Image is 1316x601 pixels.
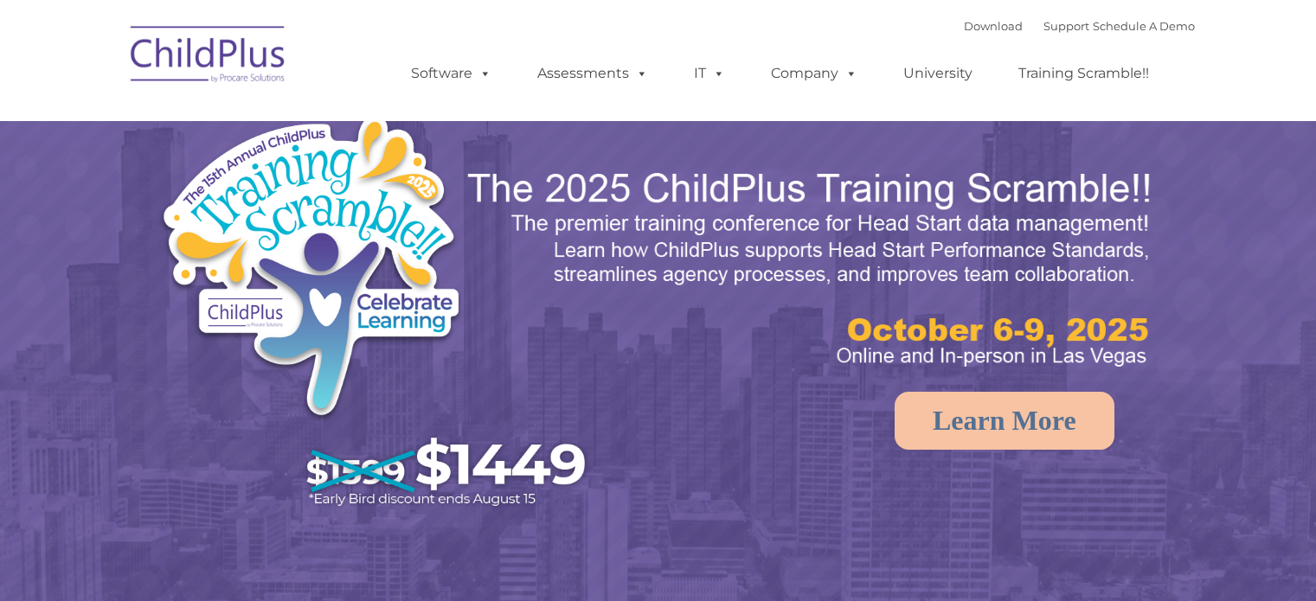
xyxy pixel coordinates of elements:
[1093,19,1195,33] a: Schedule A Demo
[520,56,665,91] a: Assessments
[1001,56,1166,91] a: Training Scramble!!
[1043,19,1089,33] a: Support
[122,14,295,100] img: ChildPlus by Procare Solutions
[964,19,1023,33] a: Download
[895,392,1114,450] a: Learn More
[964,19,1195,33] font: |
[394,56,509,91] a: Software
[677,56,742,91] a: IT
[754,56,875,91] a: Company
[886,56,990,91] a: University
